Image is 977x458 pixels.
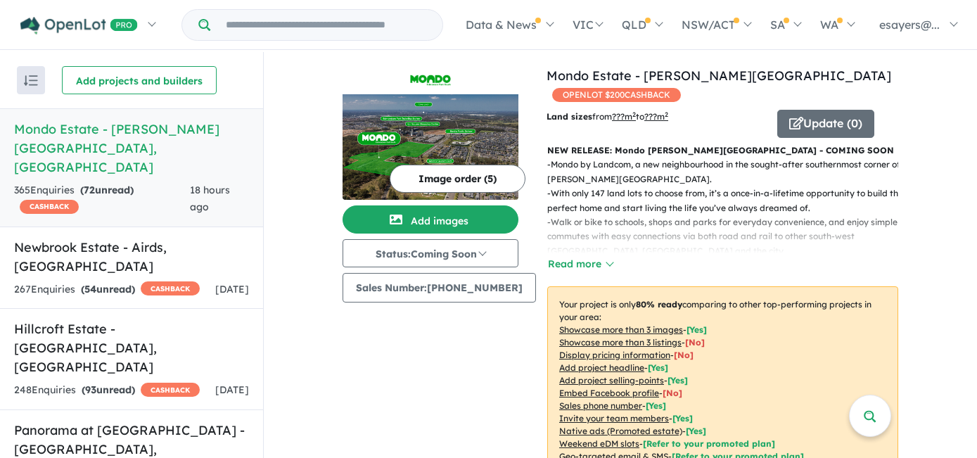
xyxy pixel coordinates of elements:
[141,383,200,397] span: CASHBACK
[559,426,682,436] u: Native ads (Promoted estate)
[547,158,909,186] p: - Mondo by Landcom, a new neighbourhood in the sought-after southernmost corner of [PERSON_NAME][...
[547,215,909,258] p: - Walk or bike to schools, shops and parks for everyday convenience, and enjoy simple commutes wi...
[668,375,688,386] span: [ Yes ]
[663,388,682,398] span: [ No ]
[547,144,898,158] p: NEW RELEASE: Mondo [PERSON_NAME][GEOGRAPHIC_DATA] - COMING SOON
[547,68,891,84] a: Mondo Estate - [PERSON_NAME][GEOGRAPHIC_DATA]
[559,362,644,373] u: Add project headline
[665,110,668,118] sup: 2
[213,10,440,40] input: Try estate name, suburb, builder or developer
[190,184,230,213] span: 18 hours ago
[559,324,683,335] u: Showcase more than 3 images
[547,186,909,215] p: - With only 147 land lots to choose from, it’s a once-in-a-lifetime opportunity to build the perf...
[559,400,642,411] u: Sales phone number
[24,75,38,86] img: sort.svg
[14,120,249,177] h5: Mondo Estate - [PERSON_NAME][GEOGRAPHIC_DATA] , [GEOGRAPHIC_DATA]
[215,283,249,295] span: [DATE]
[685,337,705,348] span: [ No ]
[141,281,200,295] span: CASHBACK
[343,205,518,234] button: Add images
[14,382,200,399] div: 248 Enquir ies
[343,66,518,200] a: Mondo Estate - Edmondson Park LogoMondo Estate - Edmondson Park
[343,273,536,303] button: Sales Number:[PHONE_NUMBER]
[84,184,95,196] span: 72
[687,324,707,335] span: [ Yes ]
[559,388,659,398] u: Embed Facebook profile
[81,283,135,295] strong: ( unread)
[82,383,135,396] strong: ( unread)
[20,200,79,214] span: CASHBACK
[14,182,190,216] div: 365 Enquir ies
[559,413,669,424] u: Invite your team members
[62,66,217,94] button: Add projects and builders
[14,238,249,276] h5: Newbrook Estate - Airds , [GEOGRAPHIC_DATA]
[343,239,518,267] button: Status:Coming Soon
[646,400,666,411] span: [ Yes ]
[879,18,940,32] span: esayers@...
[643,438,775,449] span: [Refer to your promoted plan]
[648,362,668,373] span: [ Yes ]
[777,110,874,138] button: Update (0)
[636,111,668,122] span: to
[672,413,693,424] span: [ Yes ]
[559,337,682,348] u: Showcase more than 3 listings
[85,383,96,396] span: 93
[84,283,96,295] span: 54
[644,111,668,122] u: ???m
[14,319,249,376] h5: Hillcroft Estate - [GEOGRAPHIC_DATA] , [GEOGRAPHIC_DATA]
[343,94,518,200] img: Mondo Estate - Edmondson Park
[552,88,681,102] span: OPENLOT $ 200 CASHBACK
[20,17,138,34] img: Openlot PRO Logo White
[547,111,592,122] b: Land sizes
[215,383,249,396] span: [DATE]
[674,350,694,360] span: [ No ]
[547,256,613,272] button: Read more
[612,111,636,122] u: ??? m
[559,438,639,449] u: Weekend eDM slots
[348,72,513,89] img: Mondo Estate - Edmondson Park Logo
[547,110,767,124] p: from
[636,299,682,310] b: 80 % ready
[632,110,636,118] sup: 2
[686,426,706,436] span: [Yes]
[559,375,664,386] u: Add project selling-points
[14,281,200,298] div: 267 Enquir ies
[559,350,670,360] u: Display pricing information
[80,184,134,196] strong: ( unread)
[390,165,525,193] button: Image order (5)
